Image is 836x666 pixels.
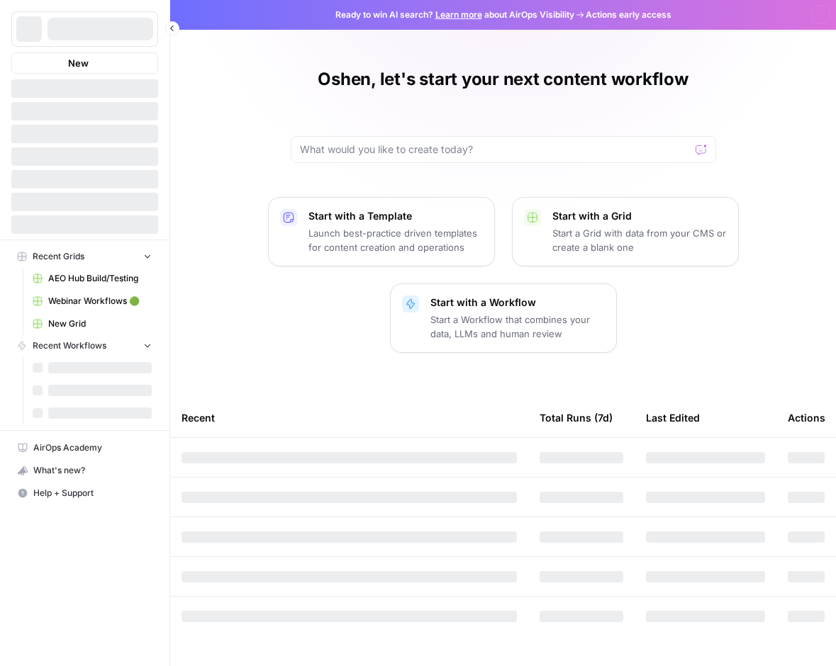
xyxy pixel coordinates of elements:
button: New [11,52,158,74]
span: AirOps Academy [33,441,152,454]
span: Ready to win AI search? about AirOps Visibility [335,9,574,21]
input: What would you like to create today? [300,142,690,157]
div: Total Runs (7d) [540,398,613,437]
div: Actions [788,398,825,437]
p: Start a Grid with data from your CMS or create a blank one [552,226,727,254]
p: Start a Workflow that combines your data, LLMs and human review [430,312,605,341]
span: New Grid [48,317,152,330]
div: What's new? [12,460,157,481]
button: Recent Workflows [11,335,158,356]
a: New Grid [26,312,158,335]
button: Start with a TemplateLaunch best-practice driven templates for content creation and operations [268,197,495,266]
a: Webinar Workflows 🟢 [26,290,158,312]
span: AEO Hub Build/Testing [48,272,152,285]
span: Recent Grids [33,250,84,263]
p: Start with a Template [308,209,483,223]
span: Help + Support [33,487,152,499]
button: What's new? [11,459,158,482]
span: Actions early access [586,9,671,21]
a: AEO Hub Build/Testing [26,267,158,290]
p: Launch best-practice driven templates for content creation and operations [308,226,483,254]
p: Start with a Grid [552,209,727,223]
div: Recent [182,398,517,437]
span: Recent Workflows [33,339,106,352]
span: Webinar Workflows 🟢 [48,295,152,307]
a: AirOps Academy [11,436,158,459]
a: Learn more [435,9,482,20]
button: Start with a GridStart a Grid with data from your CMS or create a blank one [512,197,739,266]
button: Help + Support [11,482,158,504]
button: Recent Grids [11,246,158,267]
p: Start with a Workflow [430,295,605,310]
span: New [68,56,89,70]
h1: Oshen, let's start your next content workflow [318,68,688,91]
button: Start with a WorkflowStart a Workflow that combines your data, LLMs and human review [390,283,617,353]
div: Last Edited [646,398,700,437]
